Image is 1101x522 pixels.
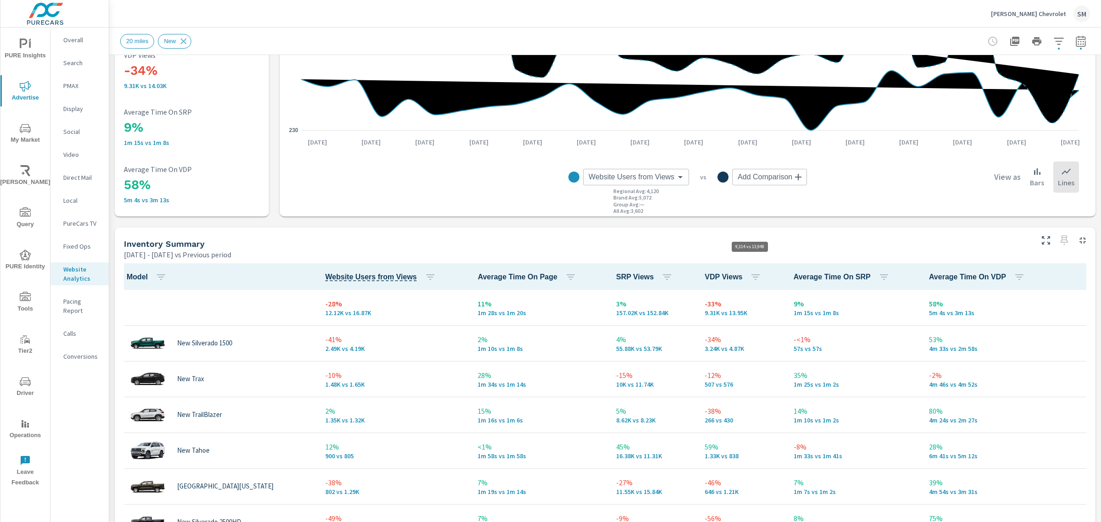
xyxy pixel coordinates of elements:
[1039,233,1053,248] button: Make Fullscreen
[616,345,690,352] p: 55,881 vs 53,794
[325,370,463,381] p: -10%
[705,488,778,495] p: 646 vs 1,206
[929,441,1084,452] p: 28%
[478,441,601,452] p: <1%
[1030,177,1044,188] p: Bars
[124,165,260,173] p: Average Time On VDP
[929,370,1084,381] p: -2%
[570,138,602,147] p: [DATE]
[124,63,260,78] h3: -34%
[50,350,109,363] div: Conversions
[794,381,914,388] p: 1m 25s vs 1m 2s
[325,441,463,452] p: 12%
[121,38,154,44] span: 20 miles
[616,334,690,345] p: 4%
[794,298,914,309] p: 9%
[63,81,101,90] p: PMAX
[794,477,914,488] p: 7%
[50,171,109,184] div: Direct Mail
[478,488,601,495] p: 1m 19s vs 1m 14s
[3,81,47,103] span: Advertise
[463,138,495,147] p: [DATE]
[3,334,47,356] span: Tier2
[124,120,260,135] h3: 9%
[63,150,101,159] p: Video
[124,249,231,260] p: [DATE] - [DATE] vs Previous period
[1073,6,1090,22] div: SM
[63,329,101,338] p: Calls
[478,452,601,460] p: 1m 58s vs 1m 58s
[1072,32,1090,50] button: Select Date Range
[124,108,260,116] p: Average Time On SRP
[583,169,689,185] div: Website Users from Views
[705,309,778,317] p: 9.31K vs 13.95K
[794,405,914,416] p: 14%
[705,345,778,352] p: 3,236 vs 4,872
[63,127,101,136] p: Social
[517,138,549,147] p: [DATE]
[124,239,205,249] h5: Inventory Summary
[3,165,47,188] span: [PERSON_NAME]
[177,482,273,490] p: [GEOGRAPHIC_DATA][US_STATE]
[124,82,260,89] p: 9,314 vs 14,031
[616,488,690,495] p: 11,552 vs 15,837
[0,28,50,492] div: nav menu
[63,352,101,361] p: Conversions
[301,138,334,147] p: [DATE]
[1058,177,1074,188] p: Lines
[50,294,109,317] div: Pacing Report
[50,102,109,116] div: Display
[929,298,1084,309] p: 58%
[177,375,204,383] p: New Trax
[839,138,871,147] p: [DATE]
[1057,233,1072,248] span: Select a preset date range to save this widget
[705,381,778,388] p: 507 vs 576
[325,416,463,424] p: 1,352 vs 1,324
[129,401,166,428] img: glamour
[616,370,690,381] p: -15%
[478,298,601,309] p: 11%
[794,441,914,452] p: -8%
[794,272,893,283] span: Average Time On SRP
[1050,32,1068,50] button: Apply Filters
[478,334,601,345] p: 2%
[325,488,463,495] p: 802 vs 1,287
[325,309,463,317] p: 12,123 vs 16,867
[50,125,109,139] div: Social
[3,207,47,230] span: Query
[63,173,101,182] p: Direct Mail
[794,370,914,381] p: 35%
[158,38,181,44] span: New
[3,376,47,399] span: Driver
[124,196,260,204] p: 5m 4s vs 3m 13s
[129,472,166,500] img: glamour
[613,208,643,214] p: All Avg : 3,602
[616,452,690,460] p: 16,384 vs 11,305
[785,138,817,147] p: [DATE]
[705,298,778,309] p: -33%
[732,169,807,185] div: Add Comparison
[3,455,47,488] span: Leave Feedback
[289,127,298,133] text: 230
[929,345,1084,352] p: 4m 33s vs 2m 58s
[3,250,47,272] span: PURE Identity
[616,405,690,416] p: 5%
[325,381,463,388] p: 1,479 vs 1,647
[1054,138,1086,147] p: [DATE]
[63,297,101,315] p: Pacing Report
[929,477,1084,488] p: 39%
[478,370,601,381] p: 28%
[325,272,417,283] span: Website Users from Views
[794,452,914,460] p: 1m 33s vs 1m 41s
[705,452,778,460] p: 1,333 vs 838
[50,79,109,93] div: PMAX
[478,309,601,317] p: 1m 28s vs 1m 20s
[63,196,101,205] p: Local
[929,309,1084,317] p: 5m 4s vs 3m 13s
[177,411,222,419] p: New TrailBlazer
[705,441,778,452] p: 59%
[794,345,914,352] p: 57s vs 57s
[325,272,439,283] span: Website Users from Views
[3,39,47,61] span: PURE Insights
[50,148,109,161] div: Video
